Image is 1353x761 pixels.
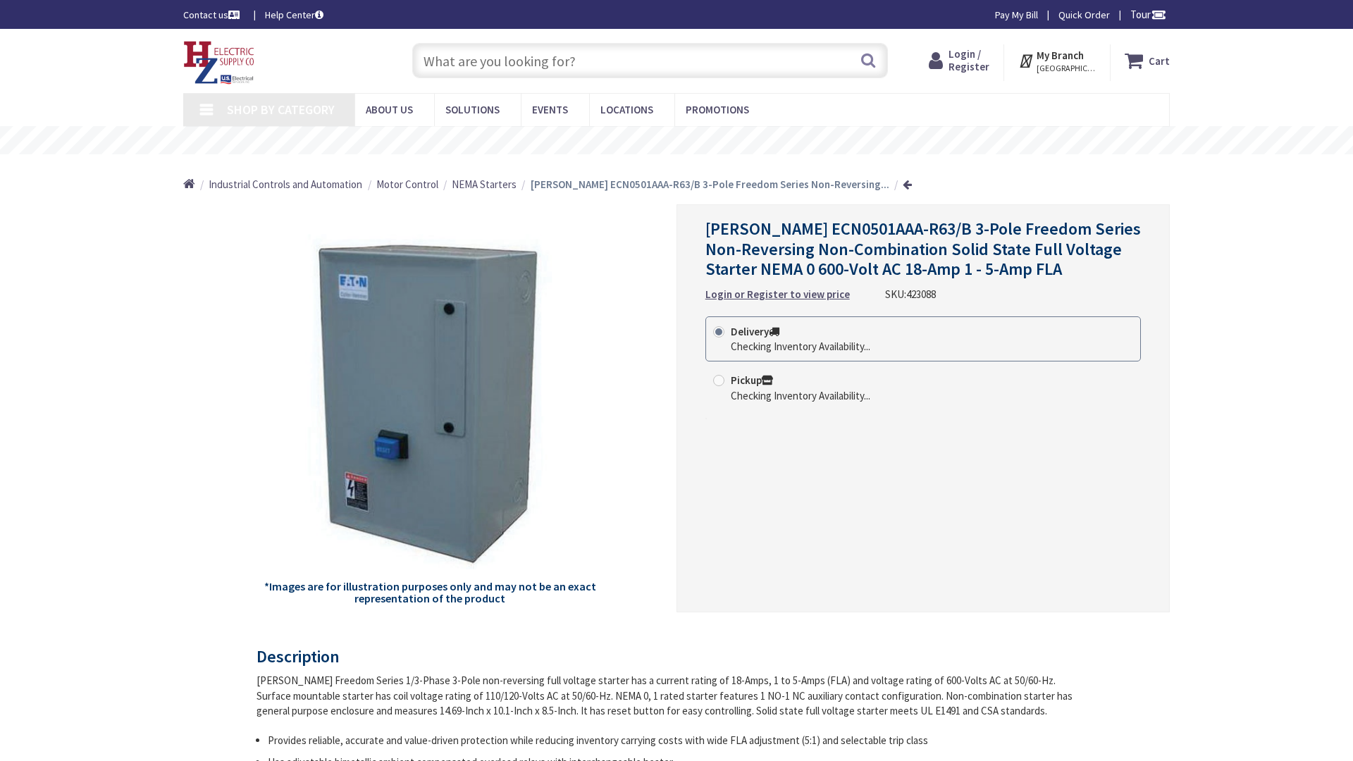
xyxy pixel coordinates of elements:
span: Solutions [445,103,500,116]
span: [PERSON_NAME] ECN0501AAA-R63/B 3-Pole Freedom Series Non-Reversing Non-Combination Solid State Fu... [705,218,1141,280]
span: Login / Register [949,47,989,73]
h3: Description [257,648,1086,666]
strong: Cart [1149,48,1170,73]
strong: Login or Register to view price [705,287,850,301]
span: Tour [1130,8,1166,21]
li: Provides reliable, accurate and value-driven protection while reducing inventory carrying costs w... [268,733,1086,748]
a: Industrial Controls and Automation [209,177,362,192]
span: 423088 [906,287,936,301]
div: SKU: [885,287,936,302]
strong: Pickup [731,373,773,387]
a: Pay My Bill [995,8,1038,22]
span: NEMA Starters [452,178,517,191]
a: Login / Register [929,48,989,73]
strong: [PERSON_NAME] ECN0501AAA-R63/B 3-Pole Freedom Series Non-Reversing... [531,178,889,191]
div: Checking Inventory Availability... [731,388,870,403]
strong: My Branch [1037,49,1084,62]
a: Cart [1125,48,1170,73]
input: What are you looking for? [412,43,888,78]
span: Events [532,103,568,116]
span: [GEOGRAPHIC_DATA], [GEOGRAPHIC_DATA] [1037,63,1096,74]
img: HZ Electric Supply [183,41,255,85]
div: [PERSON_NAME] Freedom Series 1/3-Phase 3-Pole non-reversing full voltage starter has a current ra... [257,673,1086,718]
a: Help Center [265,8,323,22]
div: Checking Inventory Availability... [731,339,870,354]
a: Motor Control [376,177,438,192]
span: Locations [600,103,653,116]
img: Eaton ECN0501AAA-R63/B 3-Pole Freedom Series Non-Reversing Non-Combination Solid State Full Volta... [262,234,598,569]
rs-layer: Free Same Day Pickup at 8 Locations [564,133,814,149]
div: My Branch [GEOGRAPHIC_DATA], [GEOGRAPHIC_DATA] [1018,48,1096,73]
span: Promotions [686,103,749,116]
span: Shop By Category [227,101,335,118]
a: Quick Order [1058,8,1110,22]
a: Login or Register to view price [705,287,850,302]
span: About Us [366,103,413,116]
h5: *Images are for illustration purposes only and may not be an exact representation of the product [262,581,598,605]
span: Motor Control [376,178,438,191]
strong: Delivery [731,325,779,338]
a: NEMA Starters [452,177,517,192]
span: Industrial Controls and Automation [209,178,362,191]
a: Contact us [183,8,242,22]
